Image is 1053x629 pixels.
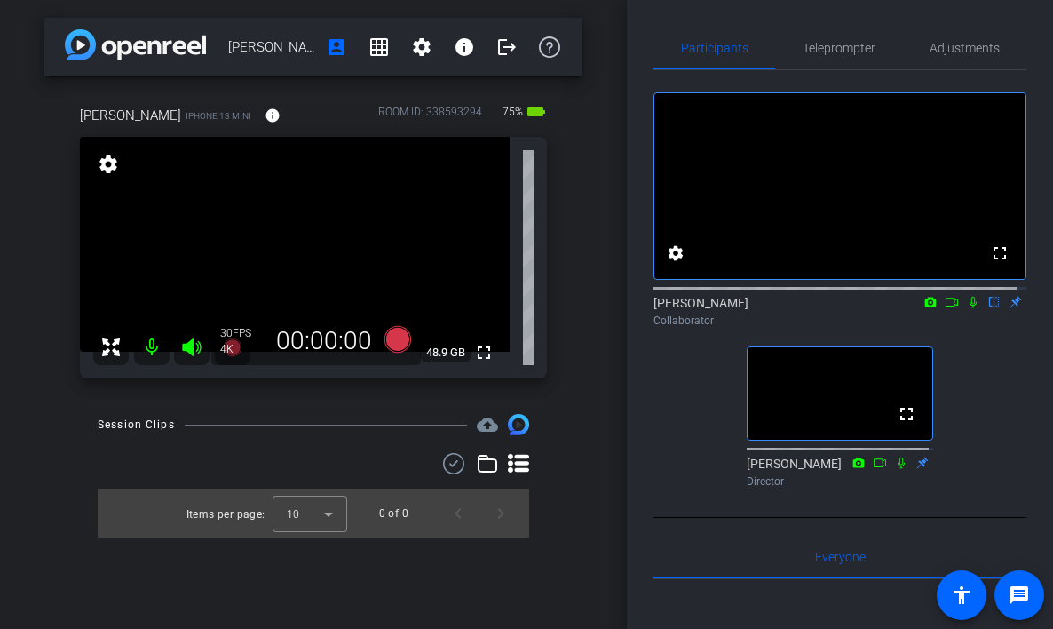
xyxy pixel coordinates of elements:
[477,414,498,435] span: Destinations for your clips
[96,154,121,175] mat-icon: settings
[473,342,495,363] mat-icon: fullscreen
[98,416,175,434] div: Session Clips
[265,107,281,123] mat-icon: info
[411,36,432,58] mat-icon: settings
[951,585,972,606] mat-icon: accessibility
[930,42,1000,54] span: Adjustments
[896,403,917,425] mat-icon: fullscreen
[420,342,471,363] span: 48.9 GB
[233,327,251,339] span: FPS
[65,29,206,60] img: app-logo
[665,243,686,264] mat-icon: settings
[368,36,390,58] mat-icon: grid_on
[653,313,1026,329] div: Collaborator
[526,101,547,123] mat-icon: battery_std
[378,104,482,130] div: ROOM ID: 338593294
[186,109,251,123] span: iPhone 13 mini
[80,106,181,125] span: [PERSON_NAME]
[265,326,384,356] div: 00:00:00
[228,29,315,65] span: [PERSON_NAME]
[437,492,479,535] button: Previous page
[1009,585,1030,606] mat-icon: message
[653,294,1026,329] div: [PERSON_NAME]
[815,551,866,563] span: Everyone
[454,36,475,58] mat-icon: info
[477,414,498,435] mat-icon: cloud_upload
[508,414,529,435] img: Session clips
[803,42,875,54] span: Teleprompter
[681,42,748,54] span: Participants
[220,342,265,356] div: 4K
[984,293,1005,309] mat-icon: flip
[220,326,265,340] div: 30
[326,36,347,58] mat-icon: account_box
[496,36,518,58] mat-icon: logout
[479,492,522,535] button: Next page
[747,455,933,490] div: [PERSON_NAME]
[989,243,1010,264] mat-icon: fullscreen
[186,506,265,523] div: Items per page:
[747,474,933,490] div: Director
[379,505,408,522] div: 0 of 0
[500,98,526,126] span: 75%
